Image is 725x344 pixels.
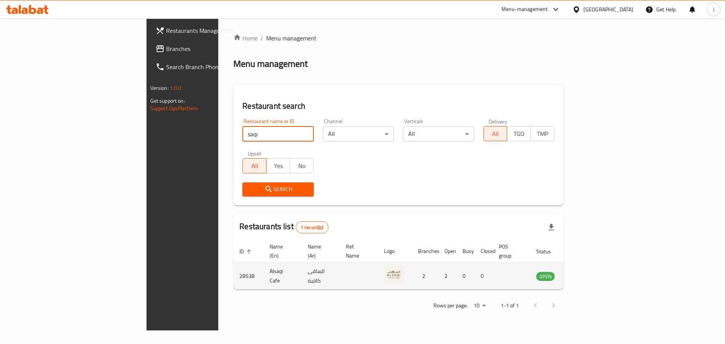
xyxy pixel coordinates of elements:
span: Search [248,185,308,194]
p: Rows per page: [433,301,467,310]
span: All [246,160,264,171]
a: Search Branch Phone [150,58,268,76]
span: Name (En) [270,242,293,260]
div: Menu-management [501,5,548,14]
input: Search for restaurant name or ID.. [242,126,314,142]
p: 1-1 of 1 [501,301,519,310]
td: 0 [475,263,493,290]
div: Rows per page: [470,300,489,312]
div: Total records count [296,221,329,233]
span: ID [239,247,254,256]
span: No [293,160,311,171]
th: Closed [475,240,493,263]
label: Delivery [489,119,507,124]
td: 2 [438,263,457,290]
td: 2 [412,263,438,290]
span: 1.0.0 [170,83,182,93]
span: Name (Ar) [308,242,331,260]
span: Yes [270,160,287,171]
a: Restaurants Management [150,22,268,40]
td: الساقى كافيه [302,263,340,290]
span: 1 record(s) [296,224,328,231]
table: enhanced table [233,240,596,290]
span: TMP [534,128,552,139]
span: Version: [150,83,169,93]
span: All [487,128,504,139]
a: Branches [150,40,268,58]
nav: breadcrumb [233,34,563,43]
div: [GEOGRAPHIC_DATA] [583,5,633,14]
img: Alsaqi Cafe [384,265,403,284]
div: All [403,126,474,142]
div: All [323,126,394,142]
div: Export file [542,218,560,236]
h2: Restaurant search [242,100,554,112]
label: Upsell [248,151,262,156]
th: Busy [457,240,475,263]
button: All [483,126,507,141]
button: No [290,158,314,173]
button: All [242,158,267,173]
span: Menu management [266,34,316,43]
button: Search [242,182,314,196]
h2: Restaurants list [239,221,328,233]
span: Search Branch Phone [166,62,262,71]
span: Branches [166,44,262,53]
span: POS group [499,242,521,260]
span: OPEN [536,272,555,281]
span: J [713,5,714,14]
button: TGO [507,126,531,141]
h2: Menu management [233,58,308,70]
span: Status [536,247,561,256]
button: TMP [531,126,555,141]
th: Logo [378,240,412,263]
button: Yes [266,158,290,173]
span: Restaurants Management [166,26,262,35]
th: Branches [412,240,438,263]
th: Open [438,240,457,263]
a: Support.OpsPlatform [150,103,198,113]
span: TGO [510,128,528,139]
span: Ref. Name [346,242,369,260]
td: 0 [457,263,475,290]
span: Get support on: [150,96,185,106]
td: Alsaqi Cafe [264,263,302,290]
